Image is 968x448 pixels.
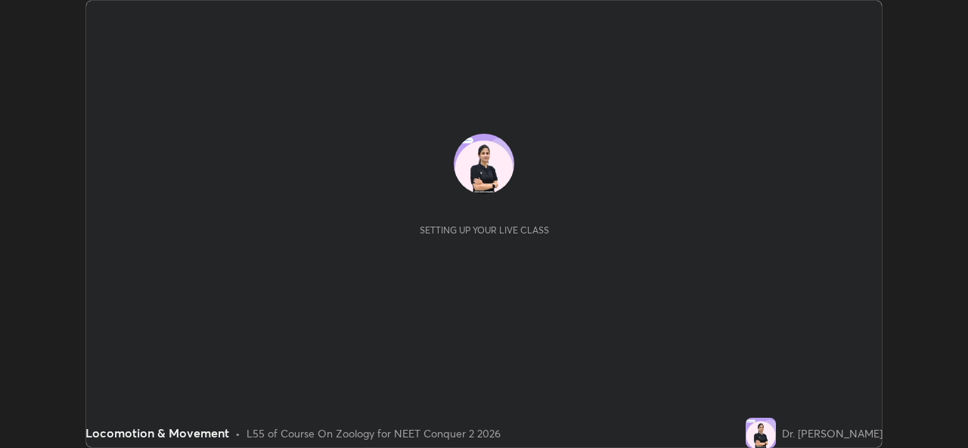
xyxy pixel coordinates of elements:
[746,418,776,448] img: 6adb0a404486493ea7c6d2c8fdf53f74.jpg
[420,224,549,236] div: Setting up your live class
[85,424,229,442] div: Locomotion & Movement
[454,134,514,194] img: 6adb0a404486493ea7c6d2c8fdf53f74.jpg
[782,425,883,441] div: Dr. [PERSON_NAME]
[247,425,501,441] div: L55 of Course On Zoology for NEET Conquer 2 2026
[235,425,240,441] div: •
